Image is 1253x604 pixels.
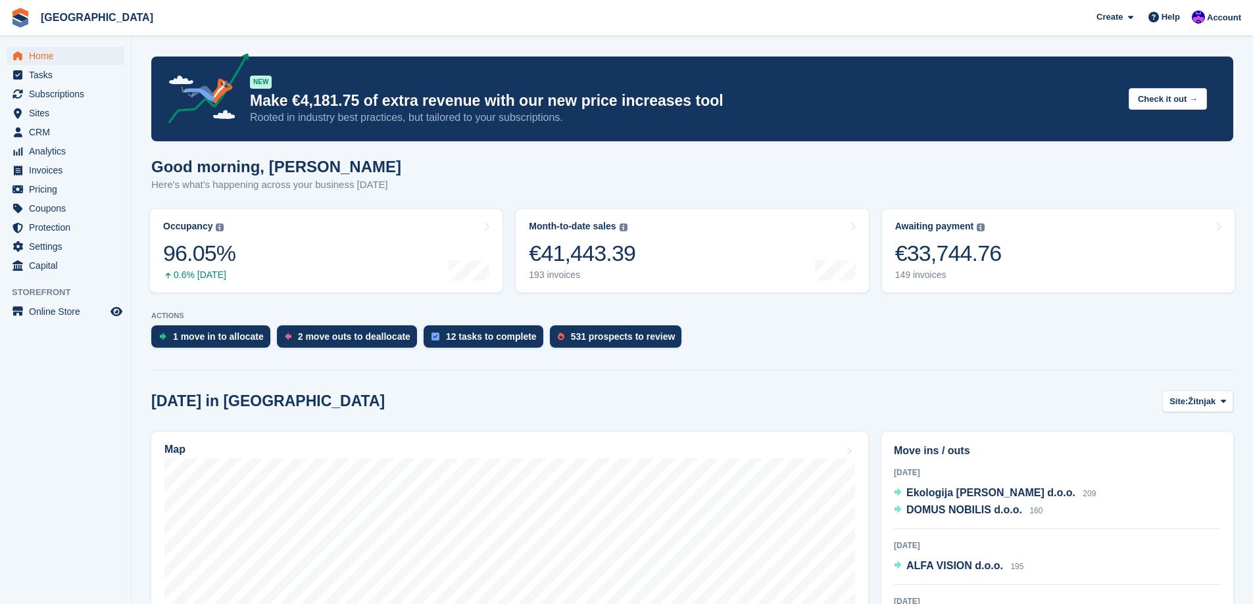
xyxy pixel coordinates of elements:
[163,221,212,232] div: Occupancy
[173,331,264,342] div: 1 move in to allocate
[906,560,1003,571] span: ALFA VISION d.o.o.
[431,333,439,340] img: task-75834270c22a3079a89374b754ae025e5fb1db73e45f91037f5363f120a921f8.svg
[29,85,108,103] span: Subscriptions
[894,540,1221,551] div: [DATE]
[29,47,108,65] span: Home
[7,66,124,84] a: menu
[571,331,676,342] div: 531 prospects to review
[29,199,108,218] span: Coupons
[558,333,564,340] img: prospect-51fa495bee0391a8d652442698ab0144808aea92771e9ea1ae160a38d050c398.svg
[7,237,124,256] a: menu
[1010,562,1023,571] span: 195
[895,240,1002,267] div: €33,744.76
[7,256,124,275] a: menu
[7,85,124,103] a: menu
[109,304,124,319] a: Preview store
[7,161,124,179] a: menu
[29,180,108,198] span: Pricing
[29,302,108,321] span: Online Store
[906,487,1075,498] span: Ekologija [PERSON_NAME] d.o.o.
[7,104,124,122] a: menu
[906,504,1022,515] span: DOMUS NOBILIS d.o.o.
[151,325,277,354] a: 1 move in to allocate
[29,104,108,122] span: Sites
[446,331,537,342] div: 12 tasks to complete
[1162,11,1180,24] span: Help
[7,180,124,198] a: menu
[1207,11,1241,24] span: Account
[250,110,1118,125] p: Rooted in industry best practices, but tailored to your subscriptions.
[298,331,410,342] div: 2 move outs to deallocate
[894,485,1096,502] a: Ekologija [PERSON_NAME] d.o.o. 209
[1083,489,1096,498] span: 209
[159,333,166,340] img: move_ins_to_allocate_icon-fdf77a2bb77ea45bf5b3d319d69a93e2d87916cf1d5bf7949dd705db3b84f3ca.svg
[7,47,124,65] a: menu
[29,218,108,237] span: Protection
[894,502,1043,519] a: DOMUS NOBILIS d.o.o. 160
[1029,506,1043,515] span: 160
[882,209,1235,292] a: Awaiting payment €33,744.76 149 invoices
[151,177,401,193] p: Here's what's happening across your business [DATE]
[1188,395,1216,408] span: Žitnjak
[529,269,635,281] div: 193 invoices
[285,333,291,340] img: move_outs_to_deallocate_icon-f764333ba52eb49d3ac5e1228854f67142a1ed5810a6f6cc68b1a99e826820c5.svg
[895,221,974,232] div: Awaiting payment
[894,443,1221,459] h2: Move ins / outs
[36,7,159,28] a: [GEOGRAPHIC_DATA]
[151,392,385,410] h2: [DATE] in [GEOGRAPHIC_DATA]
[1096,11,1123,24] span: Create
[250,91,1118,110] p: Make €4,181.75 of extra revenue with our new price increases tool
[163,269,235,281] div: 0.6% [DATE]
[7,199,124,218] a: menu
[29,161,108,179] span: Invoices
[157,53,249,128] img: price-adjustments-announcement-icon-8257ccfd72463d97f412b2fc003d46551f7dbcb40ab6d574587a9cd5c0d94...
[1162,390,1233,412] button: Site: Žitnjak
[977,223,985,231] img: icon-info-grey-7440780725fd019a000dd9b08b2336e03edf1995a4989e88bcd33f0948082b44.svg
[164,444,185,455] h2: Map
[1129,88,1207,110] button: Check it out →
[29,237,108,256] span: Settings
[216,223,224,231] img: icon-info-grey-7440780725fd019a000dd9b08b2336e03edf1995a4989e88bcd33f0948082b44.svg
[29,123,108,141] span: CRM
[529,240,635,267] div: €41,443.39
[620,223,627,231] img: icon-info-grey-7440780725fd019a000dd9b08b2336e03edf1995a4989e88bcd33f0948082b44.svg
[529,221,616,232] div: Month-to-date sales
[894,558,1023,575] a: ALFA VISION d.o.o. 195
[516,209,868,292] a: Month-to-date sales €41,443.39 193 invoices
[151,158,401,175] h1: Good morning, [PERSON_NAME]
[29,256,108,275] span: Capital
[7,302,124,321] a: menu
[29,66,108,84] span: Tasks
[151,312,1233,320] p: ACTIONS
[424,325,550,354] a: 12 tasks to complete
[163,240,235,267] div: 96.05%
[1192,11,1205,24] img: Ivan Gačić
[11,8,30,28] img: stora-icon-8386f47178a22dfd0bd8f6a31ec36ba5ce8667c1dd55bd0f319d3a0aa187defe.svg
[12,286,131,299] span: Storefront
[250,76,272,89] div: NEW
[277,325,424,354] a: 2 move outs to deallocate
[1169,395,1188,408] span: Site:
[894,467,1221,478] div: [DATE]
[7,142,124,160] a: menu
[7,123,124,141] a: menu
[29,142,108,160] span: Analytics
[150,209,503,292] a: Occupancy 96.05% 0.6% [DATE]
[895,269,1002,281] div: 149 invoices
[7,218,124,237] a: menu
[550,325,689,354] a: 531 prospects to review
